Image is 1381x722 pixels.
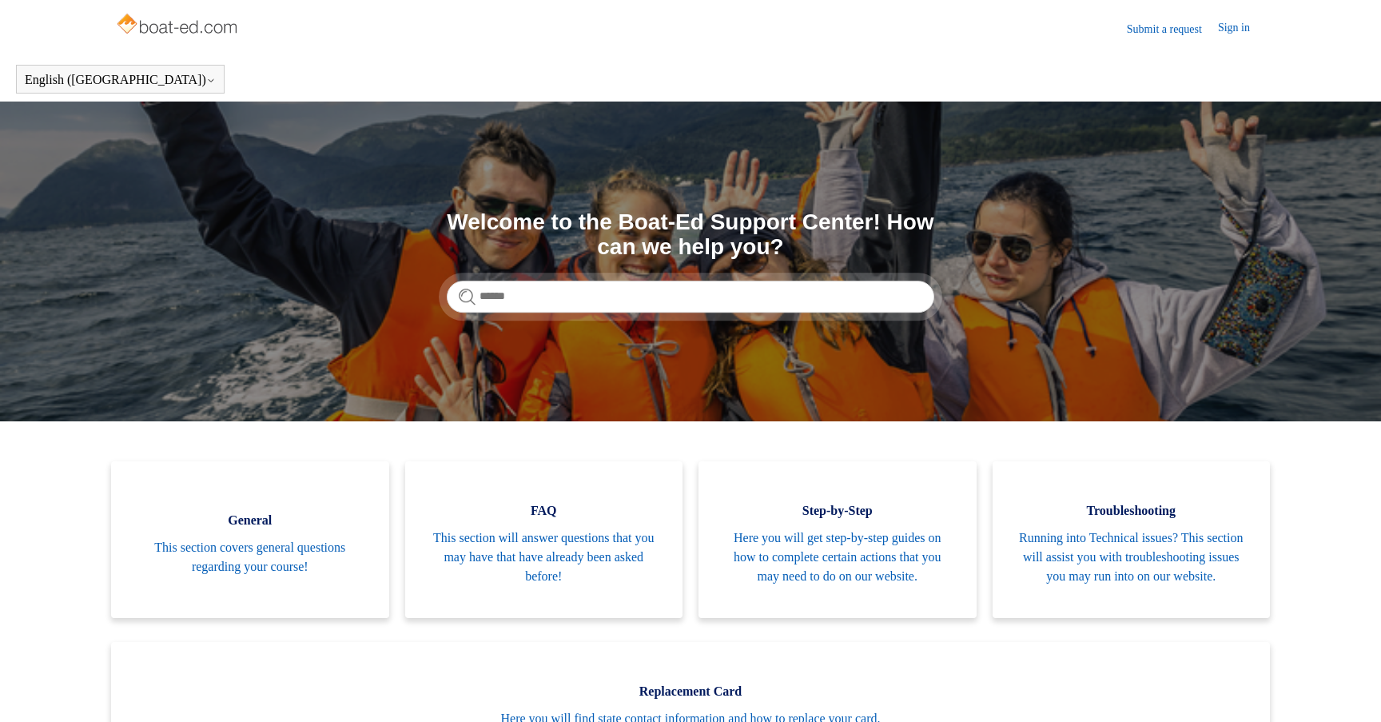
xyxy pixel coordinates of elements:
a: Step-by-Step Here you will get step-by-step guides on how to complete certain actions that you ma... [698,461,977,618]
span: Troubleshooting [1017,501,1247,521]
a: FAQ This section will answer questions that you may have that have already been asked before! [405,461,683,618]
a: Sign in [1218,19,1266,38]
a: Submit a request [1127,21,1218,38]
button: English ([GEOGRAPHIC_DATA]) [25,73,216,87]
span: This section will answer questions that you may have that have already been asked before! [429,529,659,586]
input: Search [447,281,934,313]
span: This section covers general questions regarding your course! [135,538,365,576]
img: Boat-Ed Help Center home page [115,10,242,42]
span: FAQ [429,501,659,521]
span: Step-by-Step [722,501,953,521]
span: Running into Technical issues? This section will assist you with troubleshooting issues you may r... [1017,529,1247,586]
a: General This section covers general questions regarding your course! [111,461,389,618]
div: Live chat [1327,668,1369,710]
span: Here you will get step-by-step guides on how to complete certain actions that you may need to do ... [722,529,953,586]
span: Replacement Card [135,682,1246,701]
span: General [135,511,365,530]
h1: Welcome to the Boat-Ed Support Center! How can we help you? [447,210,934,260]
a: Troubleshooting Running into Technical issues? This section will assist you with troubleshooting ... [993,461,1271,618]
